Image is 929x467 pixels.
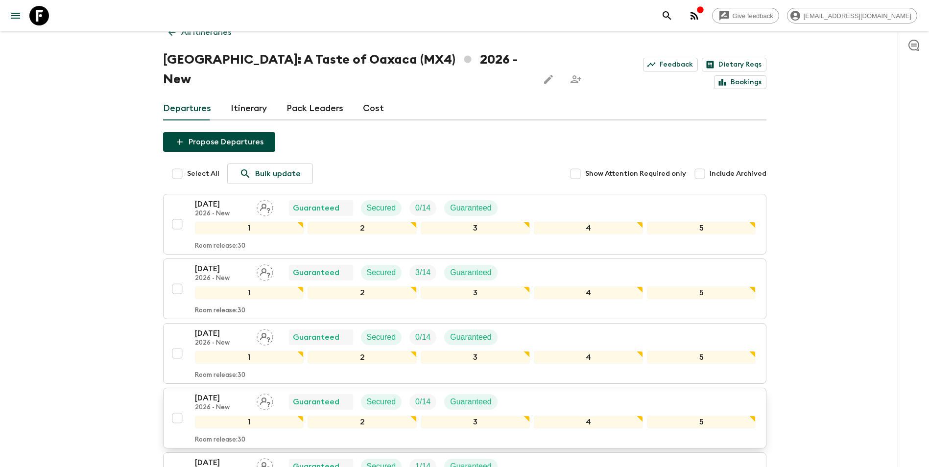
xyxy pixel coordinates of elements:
div: Trip Fill [409,200,436,216]
span: [EMAIL_ADDRESS][DOMAIN_NAME] [798,12,917,20]
p: 2026 - New [195,339,249,347]
span: Include Archived [710,169,766,179]
p: [DATE] [195,263,249,275]
span: Assign pack leader [257,203,273,210]
div: 3 [421,351,530,364]
div: 3 [421,416,530,428]
p: 2026 - New [195,404,249,412]
p: [DATE] [195,392,249,404]
p: Room release: 30 [195,242,245,250]
p: Secured [367,202,396,214]
p: Room release: 30 [195,436,245,444]
span: Select All [187,169,219,179]
div: 2 [308,286,417,299]
button: [DATE]2026 - NewAssign pack leaderGuaranteedSecuredTrip FillGuaranteed12345Room release:30 [163,388,766,448]
div: Secured [361,394,402,410]
p: 0 / 14 [415,396,430,408]
p: 0 / 14 [415,331,430,343]
div: 4 [534,416,643,428]
p: Guaranteed [293,331,339,343]
a: Bulk update [227,163,313,184]
div: 4 [534,351,643,364]
p: Guaranteed [293,396,339,408]
a: Pack Leaders [286,97,343,120]
div: Trip Fill [409,265,436,280]
p: Guaranteed [293,202,339,214]
p: Guaranteed [450,396,492,408]
p: 2026 - New [195,210,249,218]
p: Secured [367,331,396,343]
div: 1 [195,416,304,428]
p: Guaranteed [450,202,492,214]
p: 2026 - New [195,275,249,282]
a: Itinerary [231,97,267,120]
button: Propose Departures [163,132,275,152]
div: 3 [421,222,530,234]
div: 4 [534,222,643,234]
button: menu [6,6,25,25]
span: Show Attention Required only [585,169,686,179]
span: Assign pack leader [257,332,273,340]
span: Assign pack leader [257,397,273,404]
div: Trip Fill [409,329,436,345]
p: 0 / 14 [415,202,430,214]
button: [DATE]2026 - NewAssign pack leaderGuaranteedSecuredTrip FillGuaranteed12345Room release:30 [163,194,766,255]
div: [EMAIL_ADDRESS][DOMAIN_NAME] [787,8,917,23]
div: 5 [647,416,756,428]
p: Guaranteed [293,267,339,279]
p: Room release: 30 [195,307,245,315]
p: Guaranteed [450,331,492,343]
p: All itineraries [181,26,231,38]
span: Assign pack leader [257,267,273,275]
p: Room release: 30 [195,372,245,379]
p: Bulk update [255,168,301,180]
a: Departures [163,97,211,120]
h1: [GEOGRAPHIC_DATA]: A Taste of Oaxaca (MX4) 2026 - New [163,50,531,89]
a: All itineraries [163,23,237,42]
div: 1 [195,222,304,234]
p: Secured [367,396,396,408]
p: [DATE] [195,327,249,339]
div: 5 [647,351,756,364]
div: 2 [308,351,417,364]
p: Guaranteed [450,267,492,279]
div: 3 [421,286,530,299]
div: 5 [647,286,756,299]
button: search adventures [657,6,677,25]
div: Secured [361,200,402,216]
p: 3 / 14 [415,267,430,279]
div: 2 [308,416,417,428]
a: Cost [363,97,384,120]
div: 5 [647,222,756,234]
div: 1 [195,351,304,364]
div: 2 [308,222,417,234]
div: 4 [534,286,643,299]
a: Give feedback [712,8,779,23]
a: Dietary Reqs [702,58,766,71]
span: Share this itinerary [566,70,586,89]
button: Edit this itinerary [539,70,558,89]
button: [DATE]2026 - NewAssign pack leaderGuaranteedSecuredTrip FillGuaranteed12345Room release:30 [163,258,766,319]
p: Secured [367,267,396,279]
div: Secured [361,329,402,345]
button: [DATE]2026 - NewAssign pack leaderGuaranteedSecuredTrip FillGuaranteed12345Room release:30 [163,323,766,384]
div: 1 [195,286,304,299]
p: [DATE] [195,198,249,210]
a: Bookings [714,75,766,89]
div: Secured [361,265,402,280]
a: Feedback [643,58,698,71]
span: Give feedback [727,12,779,20]
div: Trip Fill [409,394,436,410]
